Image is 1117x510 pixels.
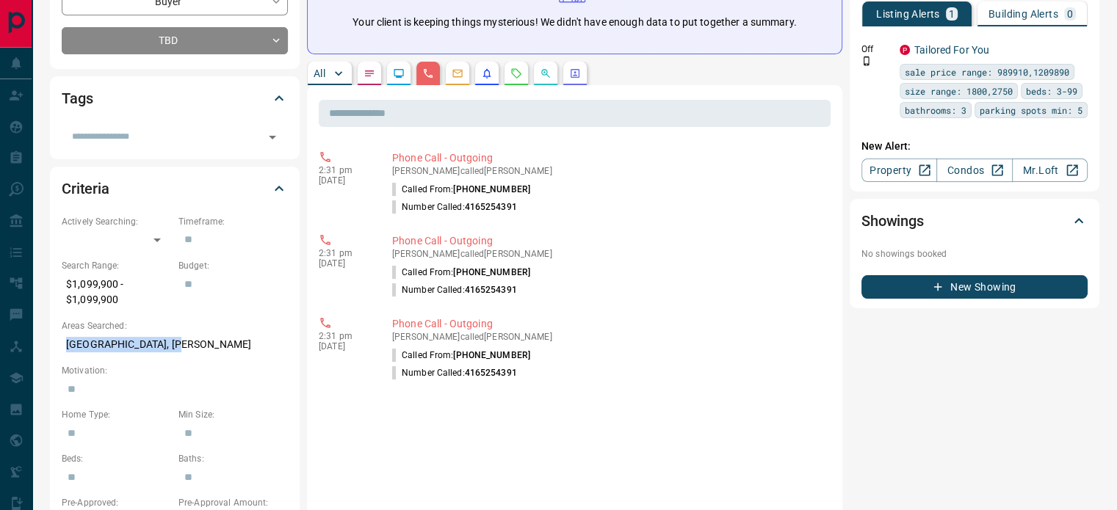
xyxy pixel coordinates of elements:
div: Criteria [62,171,288,206]
h2: Showings [861,209,924,233]
button: Open [262,127,283,147]
p: Baths: [178,452,288,465]
span: [PHONE_NUMBER] [453,267,530,277]
p: Beds: [62,452,171,465]
svg: Listing Alerts [481,68,493,79]
p: Called From: [392,266,530,279]
svg: Lead Browsing Activity [393,68,405,79]
p: Budget: [178,259,288,272]
p: 0 [1067,9,1073,19]
svg: Push Notification Only [861,56,872,66]
p: Timeframe: [178,215,288,228]
p: Actively Searching: [62,215,171,228]
p: Phone Call - Outgoing [392,233,825,249]
p: Phone Call - Outgoing [392,150,825,166]
p: Phone Call - Outgoing [392,316,825,332]
span: [PHONE_NUMBER] [453,350,530,360]
p: No showings booked [861,247,1088,261]
p: New Alert: [861,139,1088,154]
button: New Showing [861,275,1088,299]
p: Home Type: [62,408,171,421]
p: Listing Alerts [876,9,940,19]
p: 2:31 pm [319,248,370,258]
p: Number Called: [392,283,517,296]
svg: Opportunities [540,68,552,79]
p: [DATE] [319,175,370,186]
p: Called From: [392,349,530,362]
p: [DATE] [319,258,370,269]
span: 4165254391 [465,285,517,295]
svg: Calls [422,68,434,79]
a: Property [861,159,937,182]
span: size range: 1800,2750 [905,84,1013,98]
span: 4165254391 [465,368,517,378]
p: Number Called: [392,200,517,214]
p: All [314,68,325,79]
p: Your client is keeping things mysterious! We didn't have enough data to put together a summary. [353,15,796,30]
p: Search Range: [62,259,171,272]
span: sale price range: 989910,1209890 [905,65,1069,79]
svg: Requests [510,68,522,79]
p: Pre-Approval Amount: [178,496,288,509]
p: Called From: [392,183,530,196]
p: 1 [949,9,955,19]
p: Pre-Approved: [62,496,171,509]
p: Motivation: [62,364,288,377]
svg: Notes [364,68,375,79]
p: Min Size: [178,408,288,421]
p: Off [861,43,891,56]
div: TBD [62,27,288,54]
svg: Emails [452,68,463,79]
svg: Agent Actions [569,68,581,79]
span: bathrooms: 3 [905,103,966,117]
a: Mr.Loft [1012,159,1088,182]
p: 2:31 pm [319,331,370,341]
h2: Tags [62,87,93,110]
a: Tailored For You [914,44,989,56]
p: [PERSON_NAME] called [PERSON_NAME] [392,166,825,176]
p: Number Called: [392,366,517,379]
span: 4165254391 [465,202,517,212]
p: $1,099,900 - $1,099,900 [62,272,171,312]
span: parking spots min: 5 [980,103,1082,117]
a: Condos [936,159,1012,182]
div: Tags [62,81,288,116]
div: Showings [861,203,1088,238]
p: Building Alerts [988,9,1058,19]
p: [DATE] [319,341,370,351]
span: beds: 3-99 [1026,84,1077,98]
span: [PHONE_NUMBER] [453,184,530,194]
p: [PERSON_NAME] called [PERSON_NAME] [392,249,825,259]
p: Areas Searched: [62,319,288,332]
p: [GEOGRAPHIC_DATA], [PERSON_NAME] [62,332,288,357]
div: property.ca [900,45,910,55]
h2: Criteria [62,177,109,200]
p: 2:31 pm [319,165,370,175]
p: [PERSON_NAME] called [PERSON_NAME] [392,332,825,342]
